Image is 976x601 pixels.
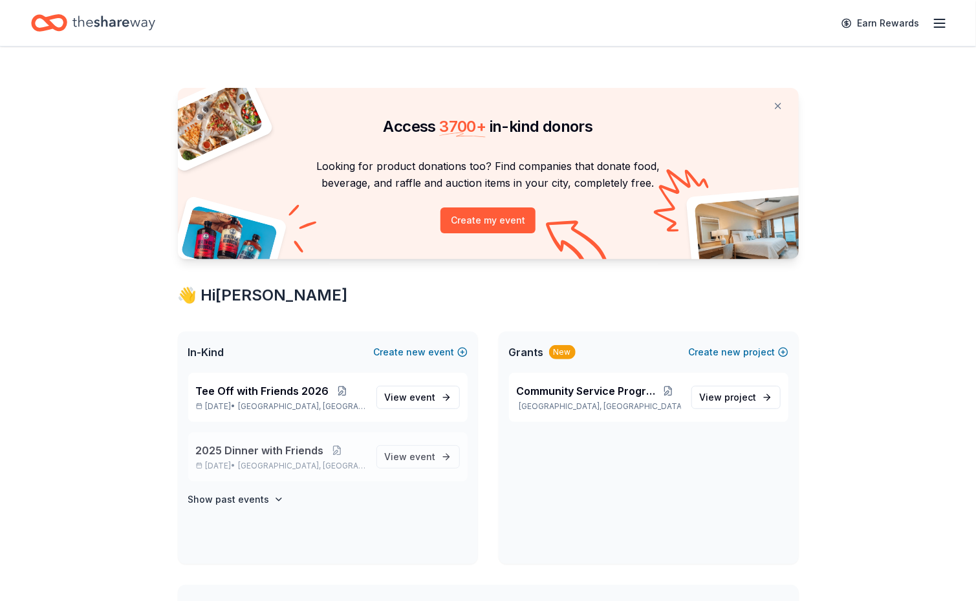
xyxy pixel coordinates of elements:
span: View [385,390,436,405]
p: Looking for product donations too? Find companies that donate food, beverage, and raffle and auct... [193,158,783,192]
p: [DATE] • [196,461,366,471]
span: event [410,451,436,462]
span: 2025 Dinner with Friends [196,443,324,458]
button: Show past events [188,492,284,507]
a: Home [31,8,155,38]
img: Pizza [163,80,264,163]
span: event [410,392,436,403]
div: 👋 Hi [PERSON_NAME] [178,285,799,306]
h4: Show past events [188,492,270,507]
a: View project [691,386,781,409]
p: [DATE] • [196,401,366,412]
span: [GEOGRAPHIC_DATA], [GEOGRAPHIC_DATA] [238,401,365,412]
p: [GEOGRAPHIC_DATA], [GEOGRAPHIC_DATA] [517,401,681,412]
span: Grants [509,344,544,360]
span: In-Kind [188,344,224,360]
span: Access in-kind donors [384,117,593,136]
span: View [385,449,436,465]
span: new [722,344,741,360]
button: Createnewevent [374,344,468,360]
span: 3700 + [439,117,486,136]
img: Curvy arrow [546,220,611,269]
span: project [725,392,757,403]
span: Community Service Program [517,383,656,399]
button: Createnewproject [689,344,788,360]
span: [GEOGRAPHIC_DATA], [GEOGRAPHIC_DATA] [238,461,365,471]
a: View event [376,445,460,469]
a: View event [376,386,460,409]
a: Earn Rewards [834,12,927,35]
span: new [407,344,426,360]
button: Create my event [440,207,536,233]
span: Tee Off with Friends 2026 [196,383,329,399]
div: New [549,345,576,359]
span: View [700,390,757,405]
